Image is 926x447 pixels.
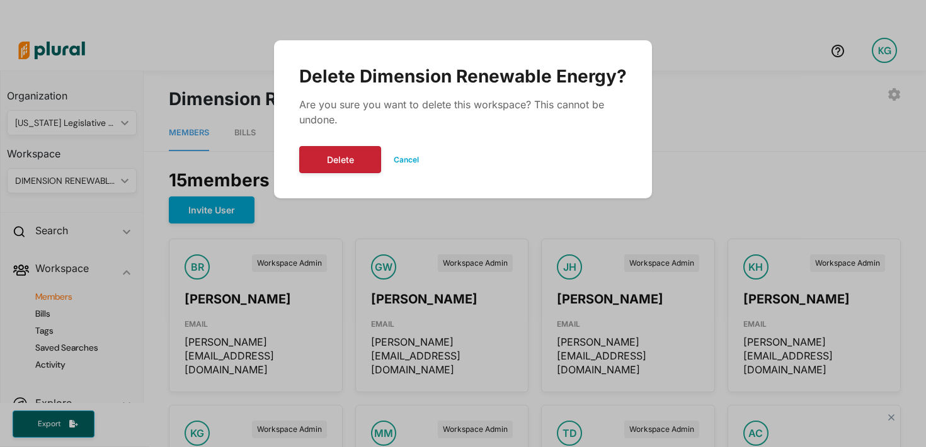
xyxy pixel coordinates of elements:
[381,150,432,169] button: Cancel
[299,146,381,173] button: Delete
[883,404,913,434] iframe: Intercom live chat
[299,97,627,127] div: Are you sure you want to delete this workspace? This cannot be undone.
[274,40,652,198] div: Modal
[299,65,627,87] div: Delete Dimension Renewable Energy?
